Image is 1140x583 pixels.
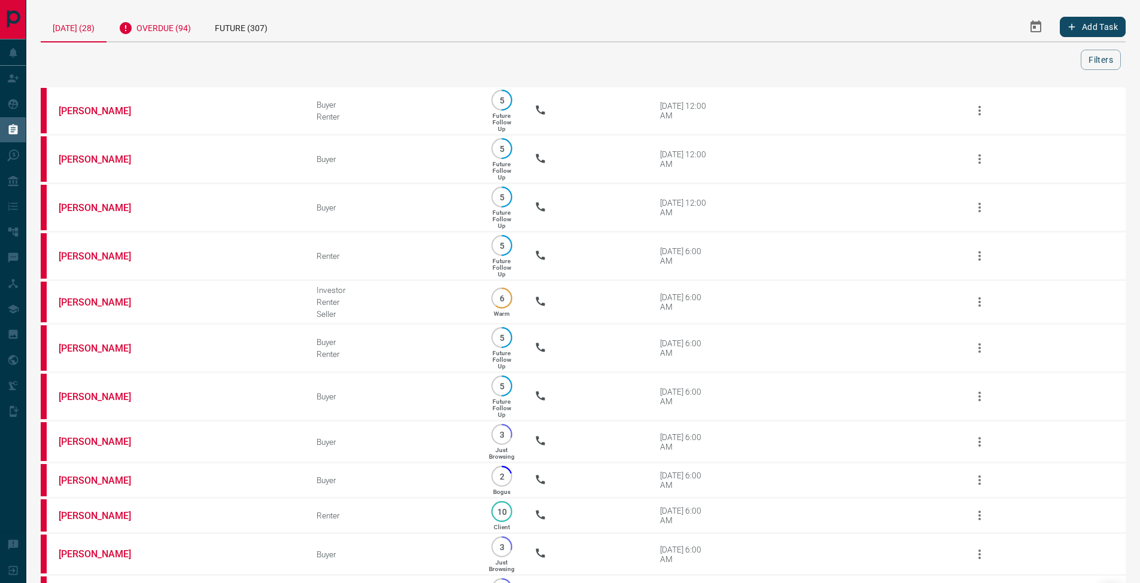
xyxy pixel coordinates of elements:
[497,144,506,153] p: 5
[317,154,469,164] div: Buyer
[493,258,511,277] p: Future Follow Up
[1060,17,1126,37] button: Add Task
[317,349,469,359] div: Renter
[317,285,469,295] div: Investor
[497,193,506,202] p: 5
[317,337,469,347] div: Buyer
[203,12,279,41] div: Future (307)
[497,333,506,342] p: 5
[59,391,148,402] a: [PERSON_NAME]
[317,112,469,121] div: Renter
[493,112,511,132] p: Future Follow Up
[59,297,148,308] a: [PERSON_NAME]
[489,447,515,460] p: Just Browsing
[660,471,711,490] div: [DATE] 6:00 AM
[59,436,148,447] a: [PERSON_NAME]
[317,309,469,319] div: Seller
[317,511,469,520] div: Renter
[59,343,148,354] a: [PERSON_NAME]
[1022,13,1050,41] button: Select Date Range
[497,430,506,439] p: 3
[107,12,203,41] div: Overdue (94)
[59,251,148,262] a: [PERSON_NAME]
[41,233,47,279] div: property.ca
[660,198,711,217] div: [DATE] 12:00 AM
[497,507,506,516] p: 10
[317,297,469,307] div: Renter
[317,100,469,109] div: Buyer
[41,136,47,182] div: property.ca
[41,499,47,532] div: property.ca
[59,510,148,521] a: [PERSON_NAME]
[41,12,107,42] div: [DATE] (28)
[41,464,47,496] div: property.ca
[660,545,711,564] div: [DATE] 6:00 AM
[1081,50,1121,70] button: Filters
[317,550,469,559] div: Buyer
[660,387,711,406] div: [DATE] 6:00 AM
[41,422,47,461] div: property.ca
[660,506,711,525] div: [DATE] 6:00 AM
[59,548,148,560] a: [PERSON_NAME]
[493,398,511,418] p: Future Follow Up
[317,475,469,485] div: Buyer
[41,325,47,371] div: property.ca
[493,350,511,370] p: Future Follow Up
[489,559,515,572] p: Just Browsing
[497,241,506,250] p: 5
[660,149,711,169] div: [DATE] 12:00 AM
[660,432,711,451] div: [DATE] 6:00 AM
[497,96,506,105] p: 5
[497,381,506,390] p: 5
[494,310,510,317] p: Warm
[59,105,148,117] a: [PERSON_NAME]
[59,475,148,486] a: [PERSON_NAME]
[660,101,711,120] div: [DATE] 12:00 AM
[41,185,47,230] div: property.ca
[660,292,711,312] div: [DATE] 6:00 AM
[317,437,469,447] div: Buyer
[317,251,469,261] div: Renter
[493,489,510,495] p: Bogus
[494,524,510,530] p: Client
[660,338,711,358] div: [DATE] 6:00 AM
[317,392,469,401] div: Buyer
[497,472,506,481] p: 2
[493,209,511,229] p: Future Follow Up
[59,154,148,165] a: [PERSON_NAME]
[41,374,47,419] div: property.ca
[41,535,47,573] div: property.ca
[317,203,469,212] div: Buyer
[660,246,711,265] div: [DATE] 6:00 AM
[41,88,47,133] div: property.ca
[41,282,47,322] div: property.ca
[493,161,511,181] p: Future Follow Up
[497,294,506,303] p: 6
[497,542,506,551] p: 3
[59,202,148,213] a: [PERSON_NAME]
